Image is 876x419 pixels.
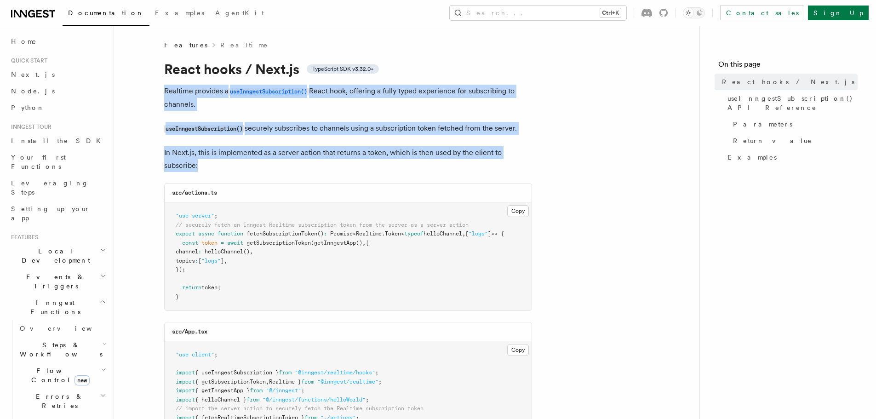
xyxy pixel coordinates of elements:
a: Documentation [63,3,149,26]
span: Node.js [11,87,55,95]
span: , [250,248,253,255]
span: { getSubscriptionToken [195,379,266,385]
span: () [317,230,324,237]
span: } [176,293,179,300]
button: Events & Triggers [7,269,108,294]
a: AgentKit [210,3,269,25]
span: [ [198,258,201,264]
span: "@inngest/realtime/hooks" [295,369,375,376]
h1: React hooks / Next.js [164,61,532,77]
span: import [176,369,195,376]
code: useInngestSubscription() [164,125,245,133]
span: fetchSubscriptionToken [246,230,317,237]
span: Features [7,234,38,241]
span: Local Development [7,247,100,265]
span: // securely fetch an Inngest Realtime subscription token from the server as a server action [176,222,469,228]
a: Leveraging Steps [7,175,108,201]
span: ]>> { [488,230,504,237]
kbd: Ctrl+K [600,8,621,17]
p: In Next.js, this is implemented as a server action that returns a token, which is then used by th... [164,146,532,172]
span: import [176,396,195,403]
span: from [301,379,314,385]
span: ; [375,369,378,376]
span: ; [214,212,218,219]
span: "use client" [176,351,214,358]
span: React hooks / Next.js [722,77,854,86]
span: const [182,240,198,246]
a: React hooks / Next.js [718,74,858,90]
span: from [246,396,259,403]
span: ] [221,258,224,264]
a: useInngestSubscription() API Reference [724,90,858,116]
span: return [182,284,201,291]
span: Inngest tour [7,123,52,131]
a: Install the SDK [7,132,108,149]
span: : [198,248,201,255]
span: Your first Functions [11,154,66,170]
span: Token [385,230,401,237]
span: import [176,387,195,394]
a: Overview [16,320,108,337]
span: Parameters [733,120,792,129]
button: Steps & Workflows [16,337,108,362]
span: Realtime } [269,379,301,385]
span: useInngestSubscription() API Reference [727,94,858,112]
span: topics [176,258,195,264]
span: new [74,375,90,385]
span: helloChannel [205,248,243,255]
button: Inngest Functions [7,294,108,320]
span: [ [465,230,469,237]
span: ( [311,240,314,246]
span: "logs" [201,258,221,264]
span: "use server" [176,212,214,219]
span: ; [366,396,369,403]
a: Python [7,99,108,116]
span: channel [176,248,198,255]
button: Search...Ctrl+K [450,6,626,20]
span: import [176,379,195,385]
span: from [279,369,292,376]
span: // import the server action to securely fetch the Realtime subscription token [176,405,424,412]
a: Next.js [7,66,108,83]
button: Copy [507,344,529,356]
span: Flow Control [16,366,101,385]
a: Contact sales [720,6,804,20]
span: Python [11,104,45,111]
button: Copy [507,205,529,217]
span: await [227,240,243,246]
span: typeof [404,230,424,237]
span: ; [301,387,304,394]
span: = [221,240,224,246]
span: Realtime [356,230,382,237]
span: Overview [20,325,115,332]
span: function [218,230,243,237]
span: Install the SDK [11,137,106,144]
span: Examples [727,153,777,162]
a: Setting up your app [7,201,108,226]
span: () [243,248,250,255]
button: Toggle dark mode [683,7,705,18]
a: Your first Functions [7,149,108,175]
span: Next.js [11,71,55,78]
button: Local Development [7,243,108,269]
span: { useInngestSubscription } [195,369,279,376]
span: "logs" [469,230,488,237]
span: Promise [330,230,353,237]
code: useInngestSubscription() [229,88,309,96]
span: Inngest Functions [7,298,99,316]
span: { helloChannel } [195,396,246,403]
h4: On this page [718,59,858,74]
span: , [224,258,227,264]
span: () [356,240,362,246]
span: < [401,230,404,237]
a: Parameters [729,116,858,132]
span: AgentKit [215,9,264,17]
button: Flow Controlnew [16,362,108,388]
a: Examples [724,149,858,166]
a: Realtime [220,40,269,50]
p: securely subscribes to channels using a subscription token fetched from the server. [164,122,532,135]
span: async [198,230,214,237]
code: src/actions.ts [172,189,217,196]
span: < [353,230,356,237]
a: Home [7,33,108,50]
